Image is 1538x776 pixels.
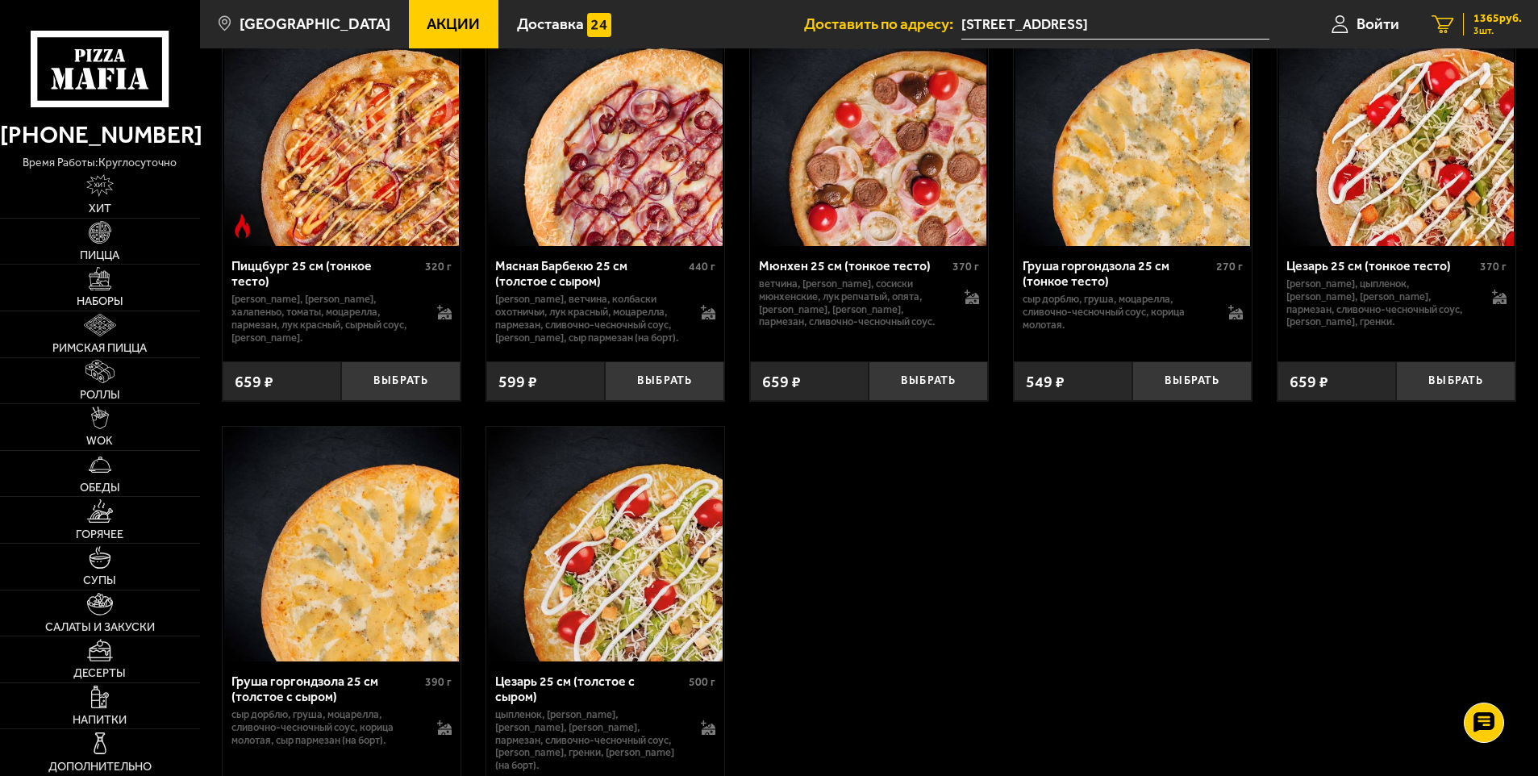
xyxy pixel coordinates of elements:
span: 270 г [1216,260,1243,273]
span: 1365 руб. [1473,13,1522,24]
div: Цезарь 25 см (тонкое тесто) [1286,258,1476,273]
a: Груша горгондзола 25 см (толстое с сыром) [223,427,461,661]
div: Пиццбург 25 см (тонкое тесто) [231,258,421,289]
span: 390 г [425,675,452,689]
p: сыр дорблю, груша, моцарелла, сливочно-чесночный соус, корица молотая. [1023,293,1213,332]
span: Доставка [517,16,584,31]
img: Груша горгондзола 25 см (тонкое тесто) [1015,11,1250,246]
span: 440 г [689,260,715,273]
span: Напитки [73,715,127,726]
a: Острое блюдоПиццбург 25 см (тонкое тесто) [223,11,461,246]
span: 370 г [952,260,979,273]
span: Санкт-Петербург, Большой Сампсониевский проспект, 28к2 [961,10,1269,40]
div: Груша горгондзола 25 см (тонкое тесто) [1023,258,1212,289]
span: Хит [89,203,111,215]
span: Войти [1357,16,1399,31]
span: Салаты и закуски [45,622,155,633]
span: WOK [86,436,113,447]
button: Выбрать [605,361,724,401]
span: Супы [83,575,116,586]
span: Роллы [80,390,120,401]
p: ветчина, [PERSON_NAME], сосиски мюнхенские, лук репчатый, опята, [PERSON_NAME], [PERSON_NAME], па... [759,277,949,329]
p: цыпленок, [PERSON_NAME], [PERSON_NAME], [PERSON_NAME], пармезан, сливочно-чесночный соус, [PERSON... [495,708,686,772]
input: Ваш адрес доставки [961,10,1269,40]
span: Дополнительно [48,761,152,773]
button: Выбрать [1132,361,1252,401]
button: Выбрать [869,361,988,401]
a: Цезарь 25 см (толстое с сыром) [486,427,724,661]
img: Мюнхен 25 см (тонкое тесто) [752,11,986,246]
a: Мясная Барбекю 25 см (толстое с сыром) [486,11,724,246]
img: Груша горгондзола 25 см (толстое с сыром) [224,427,459,661]
span: Римская пицца [52,343,147,354]
a: Груша горгондзола 25 см (тонкое тесто) [1014,11,1252,246]
span: 659 ₽ [235,372,273,391]
div: Цезарь 25 см (толстое с сыром) [495,674,685,704]
span: Доставить по адресу: [804,16,961,31]
img: 15daf4d41897b9f0e9f617042186c801.svg [587,13,611,37]
a: Мюнхен 25 см (тонкое тесто) [750,11,988,246]
div: Мюнхен 25 см (тонкое тесто) [759,258,948,273]
span: 659 ₽ [762,372,801,391]
div: Мясная Барбекю 25 см (толстое с сыром) [495,258,685,289]
span: 599 ₽ [498,372,537,391]
p: [PERSON_NAME], цыпленок, [PERSON_NAME], [PERSON_NAME], пармезан, сливочно-чесночный соус, [PERSON... [1286,277,1477,329]
p: сыр дорблю, груша, моцарелла, сливочно-чесночный соус, корица молотая, сыр пармезан (на борт). [231,708,422,747]
span: Десерты [73,668,126,679]
button: Выбрать [1396,361,1515,401]
img: Цезарь 25 см (толстое с сыром) [488,427,723,661]
span: [GEOGRAPHIC_DATA] [240,16,390,31]
img: Пиццбург 25 см (тонкое тесто) [224,11,459,246]
span: Обеды [80,482,120,494]
button: Выбрать [341,361,461,401]
span: Наборы [77,296,123,307]
span: Пицца [80,250,119,261]
p: [PERSON_NAME], ветчина, колбаски охотничьи, лук красный, моцарелла, пармезан, сливочно-чесночный ... [495,293,686,344]
span: 320 г [425,260,452,273]
a: Цезарь 25 см (тонкое тесто) [1277,11,1515,246]
span: Горячее [76,529,123,540]
img: Цезарь 25 см (тонкое тесто) [1279,11,1514,246]
div: Груша горгондзола 25 см (толстое с сыром) [231,674,421,704]
span: 659 ₽ [1290,372,1328,391]
img: Мясная Барбекю 25 см (толстое с сыром) [488,11,723,246]
span: 549 ₽ [1026,372,1065,391]
span: 500 г [689,675,715,689]
p: [PERSON_NAME], [PERSON_NAME], халапеньо, томаты, моцарелла, пармезан, лук красный, сырный соус, [... [231,293,422,344]
img: Острое блюдо [231,214,255,238]
span: Акции [427,16,480,31]
span: 3 шт. [1473,26,1522,35]
span: 370 г [1480,260,1507,273]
